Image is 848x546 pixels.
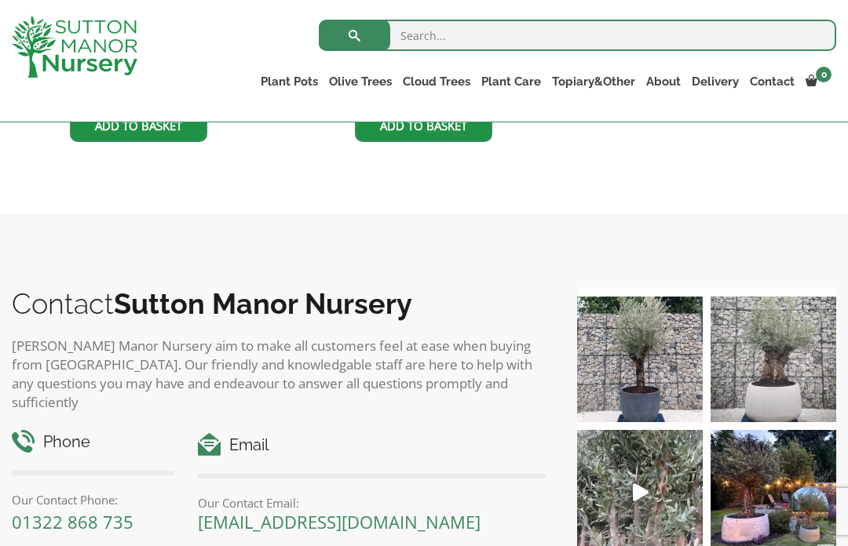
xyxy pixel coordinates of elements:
p: Our Contact Email: [198,493,546,512]
a: Topiary&Other [546,71,641,93]
a: Cloud Trees [397,71,476,93]
img: logo [12,16,137,78]
a: About [641,71,686,93]
h2: Contact [12,287,546,320]
img: A beautiful multi-stem Spanish Olive tree potted in our luxurious fibre clay pots 😍😍 [577,297,703,422]
a: 0 [800,71,836,93]
svg: Play [633,483,649,501]
p: [PERSON_NAME] Manor Nursery aim to make all customers feel at ease when buying from [GEOGRAPHIC_D... [12,337,546,412]
h4: Email [198,433,546,457]
a: Plant Pots [255,71,323,93]
p: Our Contact Phone: [12,490,174,509]
a: 01322 868 735 [12,510,133,533]
a: Delivery [686,71,744,93]
a: Add to basket: “Laurus nobilis - Angustifolia Bay Tree Cone/Pyramid 1.50-1.60M” [355,109,492,142]
a: [EMAIL_ADDRESS][DOMAIN_NAME] [198,510,481,533]
a: Contact [744,71,800,93]
img: Check out this beauty we potted at our nursery today ❤️‍🔥 A huge, ancient gnarled Olive tree plan... [711,297,836,422]
a: Plant Care [476,71,546,93]
a: Add to basket: “Laurus Nobilis - Bay Tree (1/2 Standard) (1.35 - 1.40M)” [70,109,207,142]
h4: Phone [12,430,174,454]
input: Search... [319,20,836,51]
span: 0 [816,67,832,82]
b: Sutton Manor Nursery [114,287,412,320]
a: Olive Trees [323,71,397,93]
